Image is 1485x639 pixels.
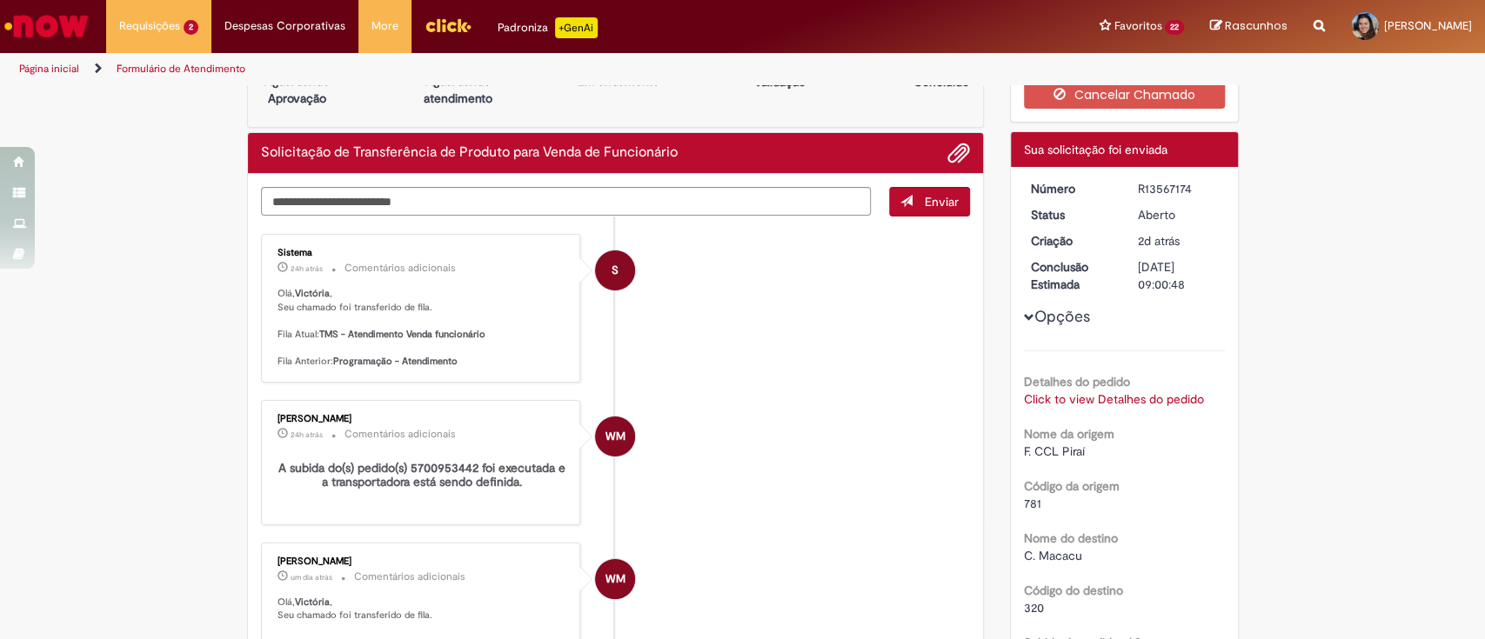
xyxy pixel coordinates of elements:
div: System [595,250,635,290]
span: Requisições [119,17,180,35]
div: R13567174 [1138,180,1219,197]
small: Comentários adicionais [354,569,465,584]
b: Victória [295,287,330,300]
span: Favoritos [1114,17,1161,35]
span: F. CCL Piraí [1024,443,1085,459]
span: WM [605,416,625,457]
div: [PERSON_NAME] [278,556,567,567]
span: Rascunhos [1225,17,1288,34]
b: Programação - Atendimento [333,355,458,368]
span: Enviar [925,194,959,210]
b: Código da origem [1024,478,1120,494]
time: 25/09/2025 15:00:44 [1138,233,1180,249]
span: 2d atrás [1138,233,1180,249]
span: 24h atrás [291,429,323,440]
textarea: Digite sua mensagem aqui... [261,187,872,216]
time: 26/09/2025 08:52:50 [291,572,332,582]
span: 22 [1165,20,1184,35]
small: Comentários adicionais [344,261,456,276]
span: 781 [1024,496,1041,511]
div: Sistema [278,248,567,258]
button: Cancelar Chamado [1024,81,1225,109]
a: Click to view Detalhes do pedido [1024,391,1204,407]
b: Código do destino [1024,582,1123,598]
p: Olá, , Seu chamado foi transferido de fila. Fila Atual: Fila Anterior: [278,287,567,369]
span: S [612,250,619,291]
b: Nome do destino [1024,530,1118,546]
span: More [371,17,398,35]
time: 26/09/2025 15:02:35 [291,263,323,274]
b: Nome da origem [1024,426,1114,442]
b: A subida do(s) pedido(s) 5700953442 foi executada e a transportadora está sendo definida. [278,460,569,489]
div: [DATE] 09:00:48 [1138,258,1219,293]
dt: Status [1018,206,1125,223]
b: TMS - Atendimento Venda funcionário [319,328,485,341]
ul: Trilhas de página [13,53,977,85]
small: Comentários adicionais [344,427,456,442]
dt: Conclusão Estimada [1018,258,1125,293]
time: 26/09/2025 15:02:32 [291,429,323,440]
span: [PERSON_NAME] [1384,18,1472,33]
span: 320 [1024,600,1044,616]
b: Detalhes do pedido [1024,374,1130,389]
p: Aguardando atendimento [416,72,500,107]
div: [PERSON_NAME] [278,414,567,424]
span: um dia atrás [291,572,332,582]
img: click_logo_yellow_360x200.png [425,12,472,38]
div: Wendel Mantovani [595,559,635,599]
div: 25/09/2025 15:00:44 [1138,232,1219,250]
p: +GenAi [555,17,598,38]
span: Sua solicitação foi enviada [1024,142,1167,157]
button: Enviar [889,187,970,216]
div: Aberto [1138,206,1219,223]
span: 24h atrás [291,263,323,274]
p: Aguardando Aprovação [255,72,339,107]
div: Padroniza [498,17,598,38]
div: Wendel Mantovani [595,416,635,456]
img: ServiceNow [2,9,91,43]
span: WM [605,558,625,600]
button: Adicionar anexos [947,142,970,164]
span: 2 [184,20,198,35]
b: Victória [295,596,330,609]
a: Formulário de Atendimento [117,62,245,76]
span: C. Macacu [1024,548,1082,563]
span: Despesas Corporativas [224,17,345,35]
a: Página inicial [19,62,79,76]
dt: Número [1018,180,1125,197]
a: Rascunhos [1210,18,1288,35]
h2: Solicitação de Transferência de Produto para Venda de Funcionário Histórico de tíquete [261,145,678,161]
dt: Criação [1018,232,1125,250]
